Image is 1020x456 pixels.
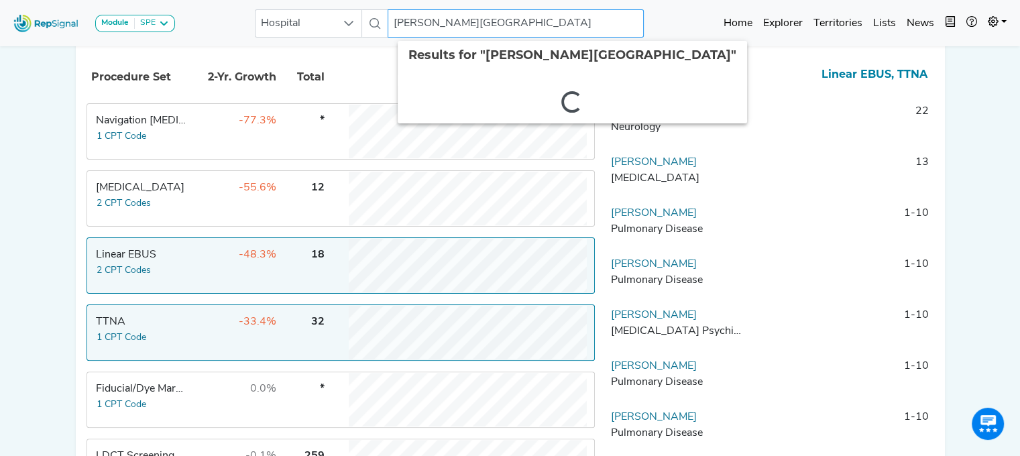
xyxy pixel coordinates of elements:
span: 12 [311,182,325,193]
div: Pulmonary Disease [611,374,741,390]
span: -48.3% [239,249,276,260]
a: [PERSON_NAME] [611,208,697,219]
div: Pulmonary Disease [611,221,741,237]
span: -77.3% [239,115,276,126]
a: Home [718,10,758,37]
div: Navigation Bronchoscopy [96,113,188,129]
div: Pulmonary Disease [611,272,741,288]
button: 2 CPT Codes [96,263,152,278]
button: 2 CPT Codes [96,196,152,211]
span: Hospital [256,10,336,37]
div: Geriatric Psychiatry [611,323,741,339]
input: Search a hospital [388,9,644,38]
span: Results for "[PERSON_NAME][GEOGRAPHIC_DATA]" [408,48,736,62]
a: News [901,10,940,37]
button: ModuleSPE [95,15,175,32]
th: Total [280,54,327,100]
button: 1 CPT Code [96,129,147,144]
a: [PERSON_NAME] [611,361,697,372]
a: [PERSON_NAME] [611,310,697,321]
td: 1-10 [746,358,934,398]
div: Fiducial/Dye Marking [96,381,188,397]
span: 18 [311,249,325,260]
div: Interventional Radiology [611,170,741,186]
td: 22 [746,103,934,144]
td: 1-10 [746,256,934,296]
a: Lists [868,10,901,37]
span: 32 [311,317,325,327]
span: 0.0% [250,384,276,394]
button: 1 CPT Code [96,330,147,345]
td: 13 [746,154,934,194]
strong: Module [101,19,129,27]
td: 1-10 [746,205,934,245]
td: 1-10 [746,307,934,347]
div: SPE [135,18,156,29]
a: [PERSON_NAME] [611,259,697,270]
div: Neurology [611,119,741,135]
div: Linear EBUS [96,247,188,263]
th: 2-Yr. Growth [191,54,278,100]
div: Pulmonary Disease [611,425,741,441]
a: [PERSON_NAME] [611,157,697,168]
a: Territories [808,10,868,37]
th: Procedure Set [89,54,190,100]
a: [PERSON_NAME] [611,412,697,422]
a: Explorer [758,10,808,37]
span: -33.4% [239,317,276,327]
div: TTNA [96,314,188,330]
th: Linear EBUS, TTNA [747,52,933,97]
button: 1 CPT Code [96,397,147,412]
button: Intel Book [940,10,961,37]
span: -55.6% [239,182,276,193]
div: Transbronchial Biopsy [96,180,188,196]
td: 1-10 [746,409,934,449]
